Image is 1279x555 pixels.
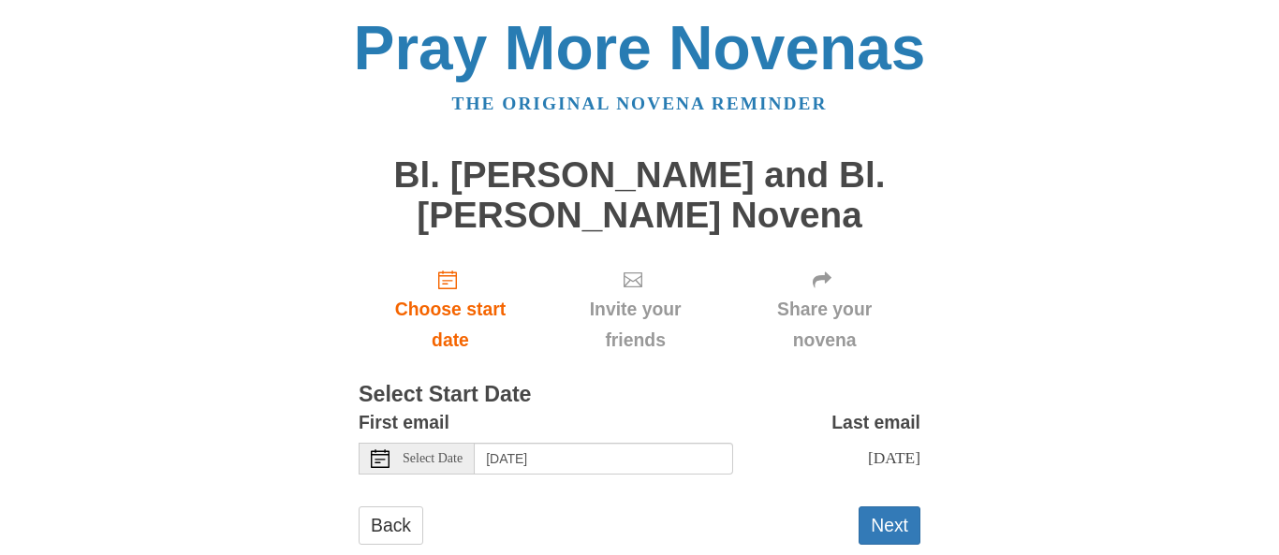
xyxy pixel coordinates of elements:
a: Choose start date [359,254,542,365]
a: The original novena reminder [452,94,828,113]
span: Share your novena [747,294,902,356]
label: First email [359,407,449,438]
h3: Select Start Date [359,383,920,407]
button: Next [859,506,920,545]
h1: Bl. [PERSON_NAME] and Bl. [PERSON_NAME] Novena [359,155,920,235]
span: Select Date [403,452,463,465]
span: Choose start date [377,294,523,356]
a: Pray More Novenas [354,13,926,82]
span: [DATE] [868,448,920,467]
label: Last email [831,407,920,438]
a: Back [359,506,423,545]
span: Invite your friends [561,294,710,356]
div: Click "Next" to confirm your start date first. [542,254,728,365]
div: Click "Next" to confirm your start date first. [728,254,920,365]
